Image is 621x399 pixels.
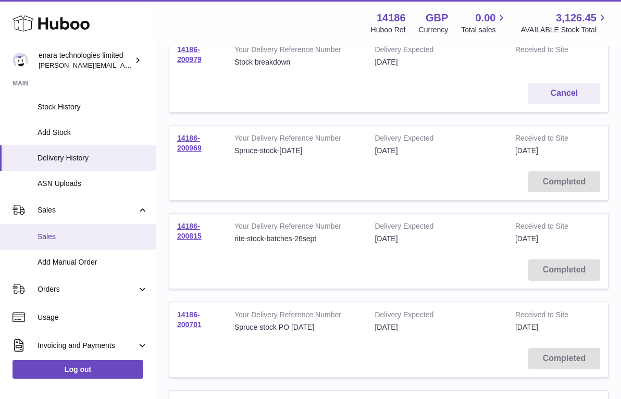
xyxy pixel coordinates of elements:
a: 3,126.45 AVAILABLE Stock Total [520,11,608,35]
div: Huboo Ref [371,25,406,35]
a: 14186-200815 [177,222,202,240]
span: Invoicing and Payments [38,341,137,351]
div: [DATE] [375,234,499,244]
strong: Your Delivery Reference Number [234,133,359,146]
span: [PERSON_NAME][EMAIL_ADDRESS][DOMAIN_NAME] [39,61,209,69]
strong: Delivery Expected [375,221,499,234]
div: [DATE] [375,322,499,332]
strong: Received to Site [515,310,579,322]
strong: Delivery Expected [375,45,499,57]
div: Spruce stock PO [DATE] [234,322,359,332]
strong: Your Delivery Reference Number [234,310,359,322]
strong: Received to Site [515,221,579,234]
span: Sales [38,232,148,242]
strong: GBP [426,11,448,25]
span: Delivery History [38,153,148,163]
button: Cancel [528,83,600,104]
a: 0.00 Total sales [461,11,507,35]
span: Total sales [461,25,507,35]
span: Orders [38,284,137,294]
a: 14186-200969 [177,134,202,152]
div: [DATE] [375,146,499,156]
img: Dee@enara.co [13,53,28,68]
span: [DATE] [515,234,538,243]
span: AVAILABLE Stock Total [520,25,608,35]
strong: 14186 [377,11,406,25]
div: Spruce-stock-[DATE] [234,146,359,156]
span: Usage [38,313,148,322]
div: Stock breakdown [234,57,359,67]
span: 0.00 [476,11,496,25]
strong: Delivery Expected [375,310,499,322]
strong: Your Delivery Reference Number [234,45,359,57]
span: [DATE] [515,323,538,331]
div: Currency [419,25,449,35]
span: ASN Uploads [38,179,148,189]
strong: Received to Site [515,45,579,57]
div: rite-stock-batches-26sept [234,234,359,244]
span: Add Stock [38,128,148,138]
strong: Delivery Expected [375,133,499,146]
strong: Your Delivery Reference Number [234,221,359,234]
span: Add Manual Order [38,257,148,267]
strong: Received to Site [515,133,579,146]
div: enara technologies limited [39,51,132,70]
a: 14186-200701 [177,310,202,329]
a: Log out [13,360,143,379]
span: Sales [38,205,137,215]
div: [DATE] [375,57,499,67]
span: [DATE] [515,146,538,155]
span: 3,126.45 [556,11,597,25]
span: Stock History [38,102,148,112]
